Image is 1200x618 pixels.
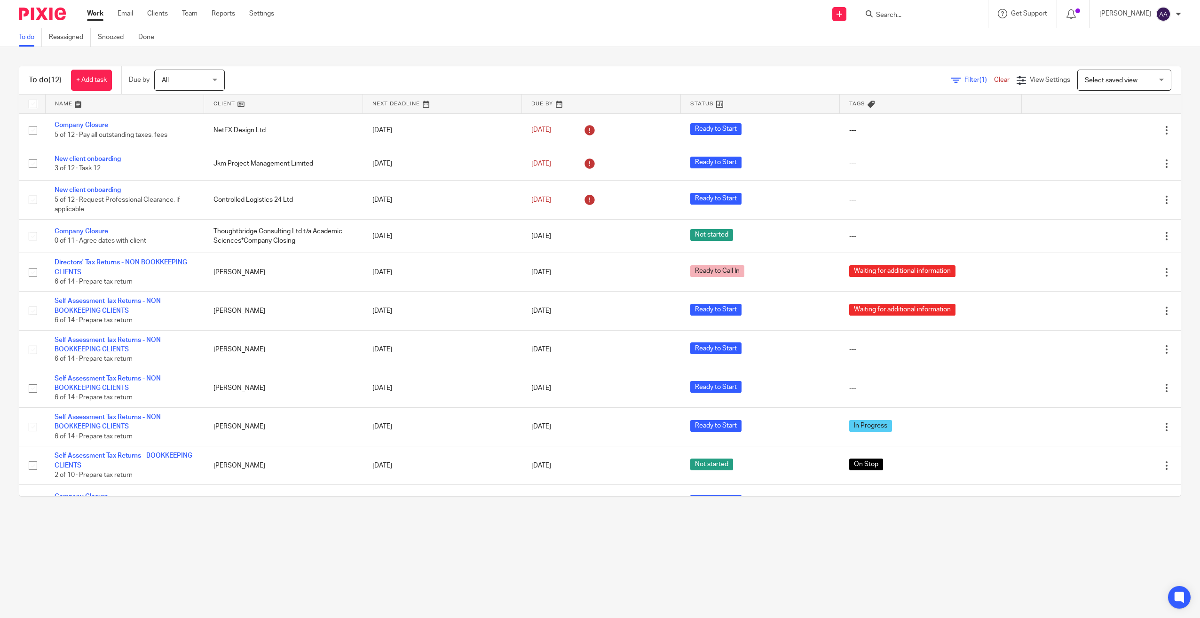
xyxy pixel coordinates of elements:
span: 2 of 10 · Prepare tax return [55,472,133,478]
span: [DATE] [531,385,551,391]
a: Directors' Tax Returns - NON BOOKKEEPING CLIENTS [55,259,187,275]
a: Company Closure [55,493,108,500]
a: Work [87,9,103,18]
td: [PERSON_NAME] [204,292,363,330]
td: NetFX Design Ltd [204,113,363,147]
td: [DATE] [363,253,522,292]
div: --- [849,231,1012,241]
span: (1) [979,77,987,83]
span: [DATE] [531,308,551,314]
span: Waiting for additional information [849,304,955,316]
img: svg%3E [1156,7,1171,22]
td: [DATE] [363,369,522,407]
span: Waiting for additional information [849,265,955,277]
span: [DATE] [531,269,551,276]
p: [PERSON_NAME] [1099,9,1151,18]
span: View Settings [1030,77,1070,83]
span: Get Support [1011,10,1047,17]
td: [PERSON_NAME] [204,369,363,407]
td: [PERSON_NAME] [204,408,363,446]
a: Done [138,28,161,47]
span: Ready to Start [690,381,742,393]
div: --- [849,126,1012,135]
span: [DATE] [531,462,551,469]
span: [DATE] [531,127,551,134]
td: [DATE] [363,113,522,147]
td: [DATE] [363,408,522,446]
td: [DATE] [363,330,522,369]
span: On Stop [849,459,883,470]
a: Self Assessment Tax Returns - NON BOOKKEEPING CLIENTS [55,375,161,391]
h1: To do [29,75,62,85]
span: Ready to Start [690,193,742,205]
span: Select saved view [1085,77,1137,84]
span: 6 of 14 · Prepare tax return [55,395,133,401]
span: 6 of 14 · Prepare tax return [55,317,133,324]
td: [DATE] [363,181,522,219]
a: Reports [212,9,235,18]
span: (12) [48,76,62,84]
span: [DATE] [531,346,551,353]
td: [DATE] [363,485,522,518]
a: New client onboarding [55,187,121,193]
a: New client onboarding [55,156,121,162]
span: [DATE] [531,424,551,430]
span: [DATE] [531,197,551,203]
a: Clients [147,9,168,18]
a: Company Closure [55,228,108,235]
span: Not started [690,459,733,470]
span: Ready to Start [690,495,742,507]
span: Ready to Start [690,304,742,316]
div: --- [849,159,1012,168]
td: [DATE] [363,147,522,180]
span: 0 of 11 · Agree dates with client [55,238,146,244]
span: Filter [964,77,994,83]
span: 6 of 14 · Prepare tax return [55,356,133,363]
div: --- [849,195,1012,205]
td: [PERSON_NAME] Decorators Limited - FFA [204,485,363,518]
span: [DATE] [531,233,551,239]
a: Email [118,9,133,18]
a: Self Assessment Tax Returns - NON BOOKKEEPING CLIENTS [55,414,161,430]
span: Not started [690,229,733,241]
span: 5 of 12 · Request Professional Clearance, if applicable [55,197,180,213]
td: [PERSON_NAME] [204,253,363,292]
a: Clear [994,77,1010,83]
input: Search [875,11,960,20]
span: [DATE] [531,160,551,167]
td: [DATE] [363,292,522,330]
p: Due by [129,75,150,85]
td: [PERSON_NAME] [204,330,363,369]
span: Ready to Call In [690,265,744,277]
span: Ready to Start [690,342,742,354]
a: Self Assessment Tax Returns - NON BOOKKEEPING CLIENTS [55,337,161,353]
div: --- [849,345,1012,354]
span: Ready to Start [690,157,742,168]
a: Company Closure [55,122,108,128]
td: [DATE] [363,446,522,485]
span: 6 of 14 · Prepare tax return [55,278,133,285]
span: All [162,77,169,84]
a: Reassigned [49,28,91,47]
a: + Add task [71,70,112,91]
a: Team [182,9,197,18]
span: 6 of 14 · Prepare tax return [55,433,133,440]
div: --- [849,383,1012,393]
a: Self Assessment Tax Returns - BOOKKEEPING CLIENTS [55,452,192,468]
img: Pixie [19,8,66,20]
span: Tags [849,101,865,106]
td: [PERSON_NAME] [204,446,363,485]
span: 5 of 12 · Pay all outstanding taxes, fees [55,132,167,138]
td: [DATE] [363,219,522,253]
span: Ready to Start [690,420,742,432]
a: Settings [249,9,274,18]
a: To do [19,28,42,47]
td: Controlled Logistics 24 Ltd [204,181,363,219]
span: 3 of 12 · Task 12 [55,165,101,172]
a: Self Assessment Tax Returns - NON BOOKKEEPING CLIENTS [55,298,161,314]
span: In Progress [849,420,892,432]
td: Thoughtbridge Consulting Ltd t/a Academic Sciences*Company Closing [204,219,363,253]
a: Snoozed [98,28,131,47]
td: Jkm Project Management Limited [204,147,363,180]
span: Ready to Start [690,123,742,135]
